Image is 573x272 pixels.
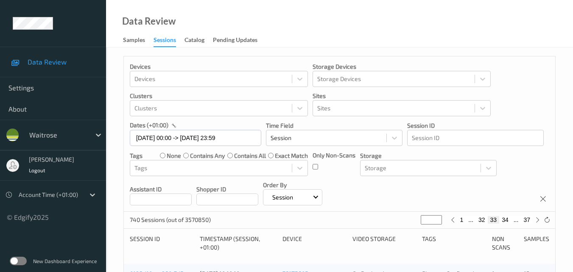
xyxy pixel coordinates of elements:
[282,235,347,252] div: Device
[154,34,184,47] a: Sessions
[266,121,402,130] p: Time Field
[123,36,145,46] div: Samples
[466,216,476,224] button: ...
[360,151,497,160] p: Storage
[196,185,258,193] p: Shopper ID
[213,34,266,46] a: Pending Updates
[275,151,308,160] label: exact match
[123,34,154,46] a: Samples
[524,235,549,252] div: Samples
[313,92,491,100] p: Sites
[154,36,176,47] div: Sessions
[476,216,488,224] button: 32
[130,62,308,71] p: Devices
[511,216,521,224] button: ...
[313,62,491,71] p: Storage Devices
[130,151,143,160] p: Tags
[422,235,486,252] div: Tags
[269,193,296,202] p: Session
[407,121,544,130] p: Session ID
[130,185,192,193] p: Assistant ID
[184,34,213,46] a: Catalog
[234,151,266,160] label: contains all
[130,92,308,100] p: Clusters
[122,17,176,25] div: Data Review
[458,216,466,224] button: 1
[499,216,511,224] button: 34
[200,235,277,252] div: Timestamp (Session, +01:00)
[521,216,533,224] button: 37
[130,216,211,224] p: 740 Sessions (out of 3570850)
[130,235,194,252] div: Session ID
[130,121,168,129] p: dates (+01:00)
[213,36,257,46] div: Pending Updates
[492,235,517,252] div: Non Scans
[190,151,225,160] label: contains any
[488,216,500,224] button: 33
[184,36,204,46] div: Catalog
[167,151,181,160] label: none
[263,181,322,189] p: Order By
[352,235,416,252] div: Video Storage
[313,151,355,160] p: Only Non-Scans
